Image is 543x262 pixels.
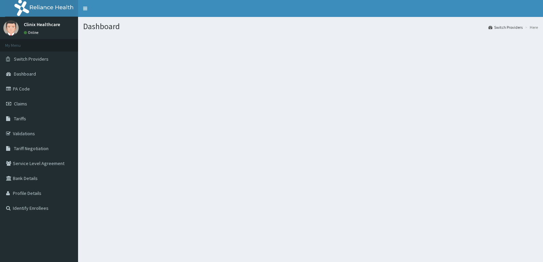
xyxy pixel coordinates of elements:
[14,56,49,62] span: Switch Providers
[14,71,36,77] span: Dashboard
[488,24,523,30] a: Switch Providers
[83,22,538,31] h1: Dashboard
[523,24,538,30] li: Here
[14,101,27,107] span: Claims
[24,22,60,27] p: Clinix Healthcare
[14,145,49,152] span: Tariff Negotiation
[3,20,19,36] img: User Image
[14,116,26,122] span: Tariffs
[24,30,40,35] a: Online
